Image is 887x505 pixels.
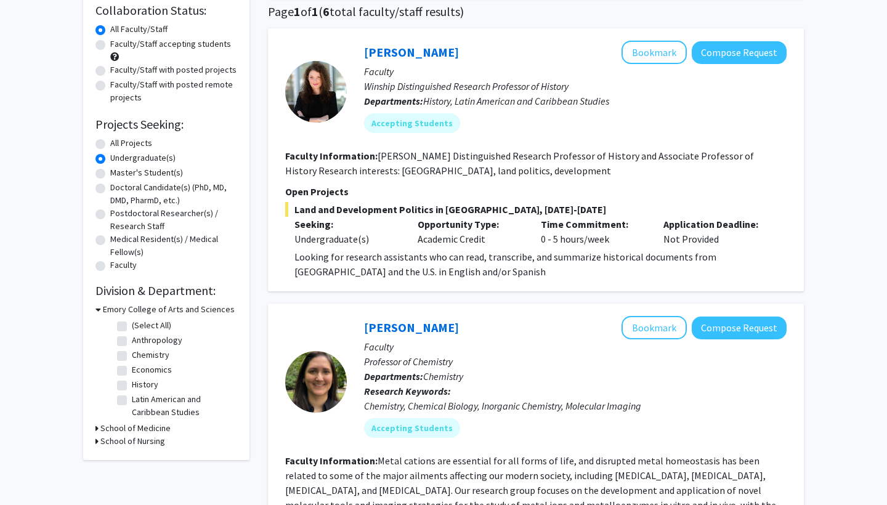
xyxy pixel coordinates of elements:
div: 0 - 5 hours/week [532,217,655,246]
span: 6 [323,4,330,19]
p: Time Commitment: [541,217,646,232]
h2: Collaboration Status: [95,3,237,18]
div: Not Provided [654,217,777,246]
label: All Faculty/Staff [110,23,168,36]
label: Chemistry [132,349,169,362]
p: Professor of Chemistry [364,354,787,369]
label: Medical Resident(s) / Medical Fellow(s) [110,233,237,259]
h2: Projects Seeking: [95,117,237,132]
b: Research Keywords: [364,385,451,397]
p: Open Projects [285,184,787,199]
label: Faculty/Staff with posted remote projects [110,78,237,104]
iframe: Chat [9,450,52,496]
span: Chemistry [423,370,463,382]
label: Master's Student(s) [110,166,183,179]
button: Add Adriana Chira to Bookmarks [622,41,687,64]
label: Doctoral Candidate(s) (PhD, MD, DMD, PharmD, etc.) [110,181,237,207]
b: Departments: [364,95,423,107]
label: Postdoctoral Researcher(s) / Research Staff [110,207,237,233]
label: Anthropology [132,334,182,347]
label: Faculty/Staff with posted projects [110,63,237,76]
p: Seeking: [294,217,399,232]
label: Faculty [110,259,137,272]
label: History [132,378,158,391]
span: 1 [312,4,318,19]
label: Economics [132,363,172,376]
label: Faculty/Staff accepting students [110,38,231,50]
h3: School of Medicine [100,422,171,435]
button: Add Daniela Buccella to Bookmarks [622,316,687,339]
span: Land and Development Politics in [GEOGRAPHIC_DATA], [DATE]-[DATE] [285,202,787,217]
h1: Page of ( total faculty/staff results) [268,4,804,19]
p: Opportunity Type: [418,217,522,232]
label: (Select All) [132,319,171,332]
label: All Projects [110,137,152,150]
button: Compose Request to Adriana Chira [692,41,787,64]
button: Compose Request to Daniela Buccella [692,317,787,339]
p: Looking for research assistants who can read, transcribe, and summarize historical documents from... [294,249,787,279]
label: Latin American and Caribbean Studies [132,393,234,419]
span: History, Latin American and Caribbean Studies [423,95,609,107]
p: Faculty [364,339,787,354]
div: Undergraduate(s) [294,232,399,246]
div: Chemistry, Chemical Biology, Inorganic Chemistry, Molecular Imaging [364,398,787,413]
mat-chip: Accepting Students [364,113,460,133]
p: Winship Distinguished Research Professor of History [364,79,787,94]
fg-read-more: [PERSON_NAME] Distinguished Research Professor of History and Associate Professor of History Rese... [285,150,754,177]
h3: Emory College of Arts and Sciences [103,303,235,316]
p: Application Deadline: [663,217,768,232]
b: Faculty Information: [285,454,378,467]
span: 1 [294,4,301,19]
a: [PERSON_NAME] [364,320,459,335]
p: Faculty [364,64,787,79]
b: Faculty Information: [285,150,378,162]
a: [PERSON_NAME] [364,44,459,60]
div: Academic Credit [408,217,532,246]
h2: Division & Department: [95,283,237,298]
label: Undergraduate(s) [110,151,176,164]
h3: School of Nursing [100,435,165,448]
mat-chip: Accepting Students [364,418,460,438]
b: Departments: [364,370,423,382]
